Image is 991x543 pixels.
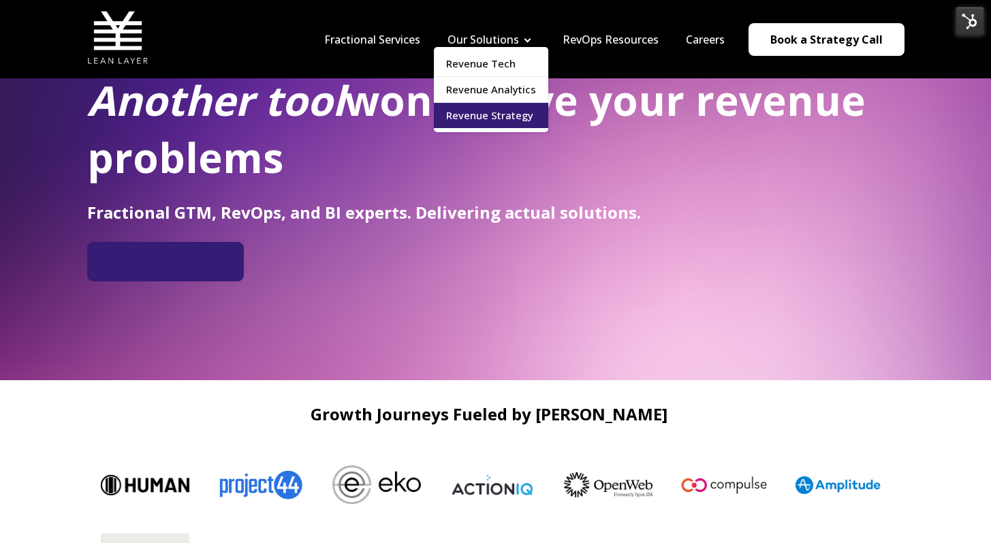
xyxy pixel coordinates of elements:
[434,103,548,128] a: Revenue Strategy
[749,23,905,56] a: Book a Strategy Call
[87,201,641,223] span: Fractional GTM, RevOps, and BI experts. Delivering actual solutions.
[446,474,535,497] img: ActionIQ
[793,476,882,494] img: Amplitude
[562,472,650,497] img: OpenWeb
[678,462,766,508] img: Compulse
[434,77,548,102] a: Revenue Analytics
[87,7,148,68] img: Lean Layer Logo
[215,461,303,508] img: Project44
[447,32,519,47] a: Our Solutions
[563,32,659,47] a: RevOps Resources
[956,7,984,35] img: HubSpot Tools Menu Toggle
[94,247,237,276] iframe: Embedded CTA
[324,32,420,47] a: Fractional Services
[87,405,891,423] h2: Growth Journeys Fueled by [PERSON_NAME]
[99,475,187,495] img: Human
[686,32,725,47] a: Careers
[311,32,738,47] div: Navigation Menu
[87,72,345,128] em: Another tool
[434,51,548,76] a: Revenue Tech
[330,465,419,504] img: Eko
